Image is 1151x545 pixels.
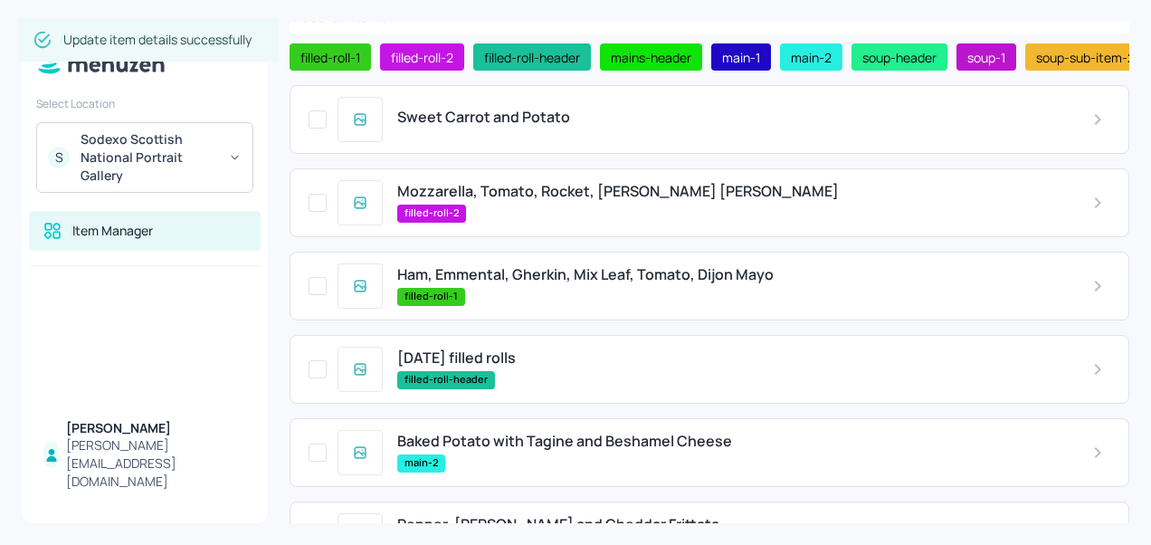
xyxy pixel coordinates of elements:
span: soup-header [855,48,944,67]
div: S [48,147,70,168]
div: mains-header [600,43,702,71]
span: filled-roll-1 [293,48,367,67]
div: main-1 [711,43,771,71]
div: filled-roll-header [473,43,591,71]
span: soup-1 [960,48,1013,67]
span: soup-sub-item-2 [1029,48,1142,67]
div: Item Manager [72,222,153,240]
div: soup-sub-item-2 [1025,43,1146,71]
div: [PERSON_NAME] [66,419,246,437]
span: main-2 [784,48,839,67]
span: filled-roll-header [397,372,495,387]
span: main-1 [715,48,767,67]
div: filled-roll-1 [290,43,371,71]
span: Ham, Emmental, Gherkin, Mix Leaf, Tomato, Dijon Mayo [397,266,774,283]
span: main-2 [397,455,445,471]
span: Pepper, [PERSON_NAME] and Cheddar Frittata [397,516,719,533]
span: Mozzarella, Tomato, Rocket, [PERSON_NAME] [PERSON_NAME] [397,183,839,200]
div: Select Location [36,96,253,111]
span: filled-roll-2 [397,206,466,221]
div: main-2 [780,43,842,71]
span: [DATE] filled rolls [397,349,516,367]
div: [PERSON_NAME][EMAIL_ADDRESS][DOMAIN_NAME] [66,436,246,491]
div: Update item details successfully [63,24,252,56]
span: mains-header [604,48,699,67]
div: soup-1 [956,43,1016,71]
span: filled-roll-1 [397,289,465,304]
span: filled-roll-2 [384,48,461,67]
div: soup-header [851,43,947,71]
span: filled-roll-header [477,48,587,67]
div: filled-roll-2 [380,43,464,71]
span: Baked Potato with Tagine and Beshamel Cheese [397,433,732,450]
span: Sweet Carrot and Potato [397,109,570,126]
div: Sodexo Scottish National Portrait Gallery [81,130,217,185]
